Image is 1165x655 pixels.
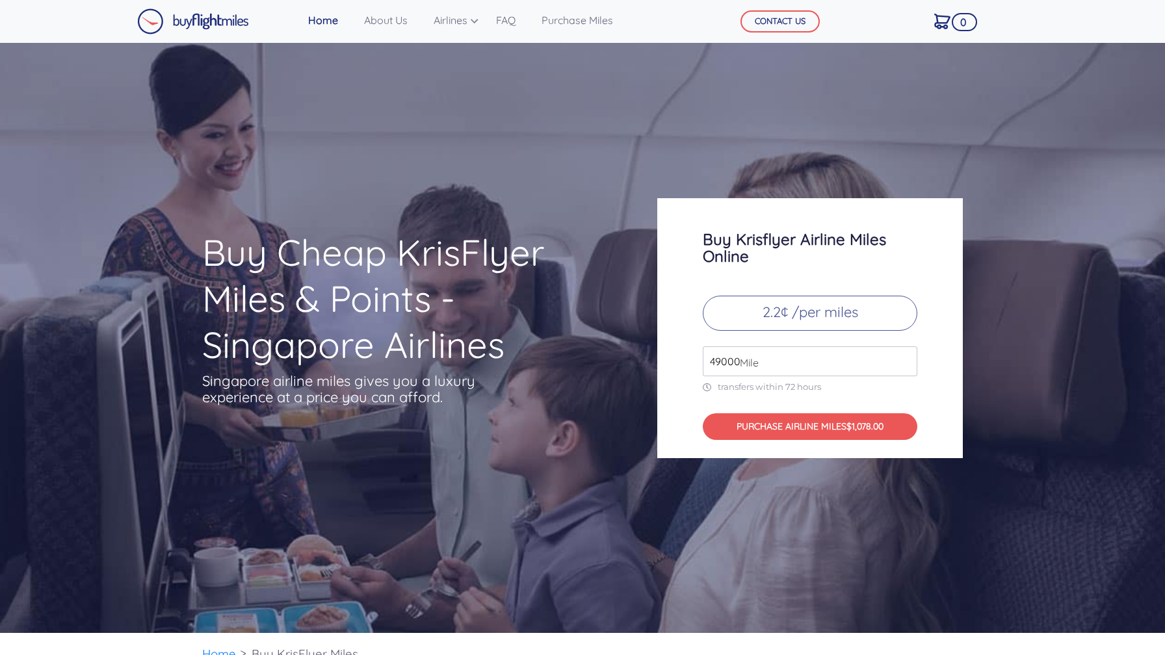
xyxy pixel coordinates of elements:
[137,8,249,34] img: Buy Flight Miles Logo
[137,5,249,38] a: Buy Flight Miles Logo
[733,355,759,370] span: Mile
[740,10,820,32] button: CONTACT US
[703,413,917,440] button: PURCHASE AIRLINE MILES$1,078.00
[703,381,917,392] p: transfers within 72 hours
[428,7,475,33] a: Airlines
[202,229,607,368] h1: Buy Cheap KrisFlyer Miles & Points - Singapore Airlines
[536,7,618,33] a: Purchase Miles
[846,420,884,432] span: $1,078.00
[703,231,917,264] h3: Buy Krisflyer Airline Miles Online
[491,7,521,33] a: FAQ
[359,7,413,33] a: About Us
[929,7,956,34] a: 0
[952,13,977,31] span: 0
[934,14,950,29] img: Cart
[703,296,917,331] p: 2.2¢ /per miles
[202,373,495,405] p: Singapore airline miles gives you a luxury experience at a price you can afford.
[303,7,343,33] a: Home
